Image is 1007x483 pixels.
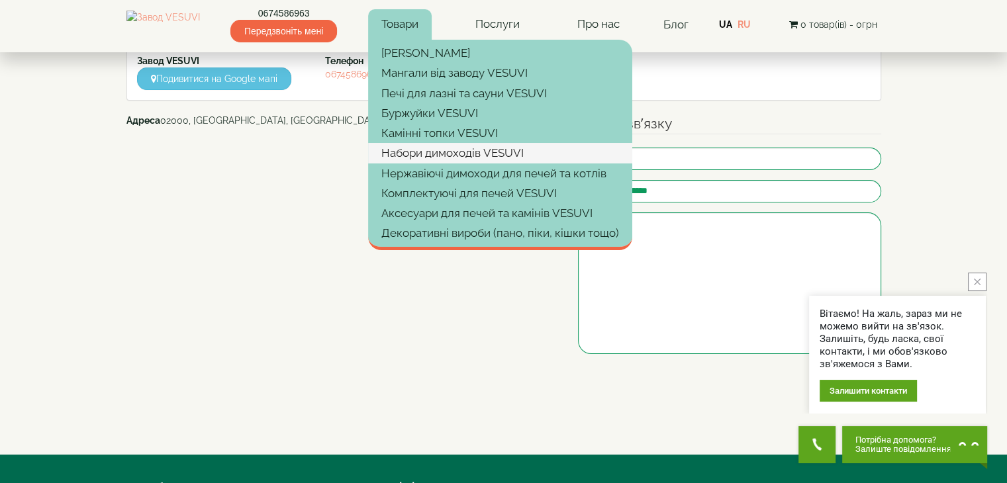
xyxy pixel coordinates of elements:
a: [PERSON_NAME] [368,43,632,63]
a: RU [738,19,751,30]
legend: Форма зв’язку [578,114,881,134]
span: 0 товар(ів) - 0грн [800,19,877,30]
a: Мангали від заводу VESUVI [368,63,632,83]
a: Набори димоходів VESUVI [368,143,632,163]
a: 0674586963 [230,7,337,20]
a: Блог [663,18,689,31]
a: Товари [368,9,432,40]
a: Аксесуари для печей та камінів VESUVI [368,203,632,223]
span: Передзвоніть мені [230,20,337,42]
button: Get Call button [798,426,836,463]
strong: Телефон [325,56,363,66]
a: Декоративні вироби (пано, піки, кішки тощо) [368,223,632,243]
a: Печі для лазні та сауни VESUVI [368,83,632,103]
a: Послуги [462,9,533,40]
a: Нержавіючі димоходи для печей та котлів [368,163,632,183]
a: Подивитися на Google мапі [137,67,291,90]
b: Адреса [126,115,160,126]
span: Потрібна допомога? [855,435,951,445]
a: 0674586963 [325,69,377,79]
strong: Завод VESUVI [137,56,199,66]
img: Завод VESUVI [126,11,200,38]
a: Комплектуючі для печей VESUVI [368,183,632,203]
button: 0 товар(ів) - 0грн [785,17,881,32]
a: Про нас [563,9,632,40]
address: 02000, [GEOGRAPHIC_DATA], [GEOGRAPHIC_DATA]. [STREET_ADDRESS] [126,114,559,127]
div: Залишити контакти [820,380,917,402]
a: Камінні топки VESUVI [368,123,632,143]
button: Chat button [842,426,987,463]
a: UA [719,19,732,30]
div: Вітаємо! На жаль, зараз ми не можемо вийти на зв'язок. Залишіть, будь ласка, свої контакти, і ми ... [820,308,975,371]
span: Залиште повідомлення [855,445,951,454]
a: Буржуйки VESUVI [368,103,632,123]
button: close button [968,273,986,291]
